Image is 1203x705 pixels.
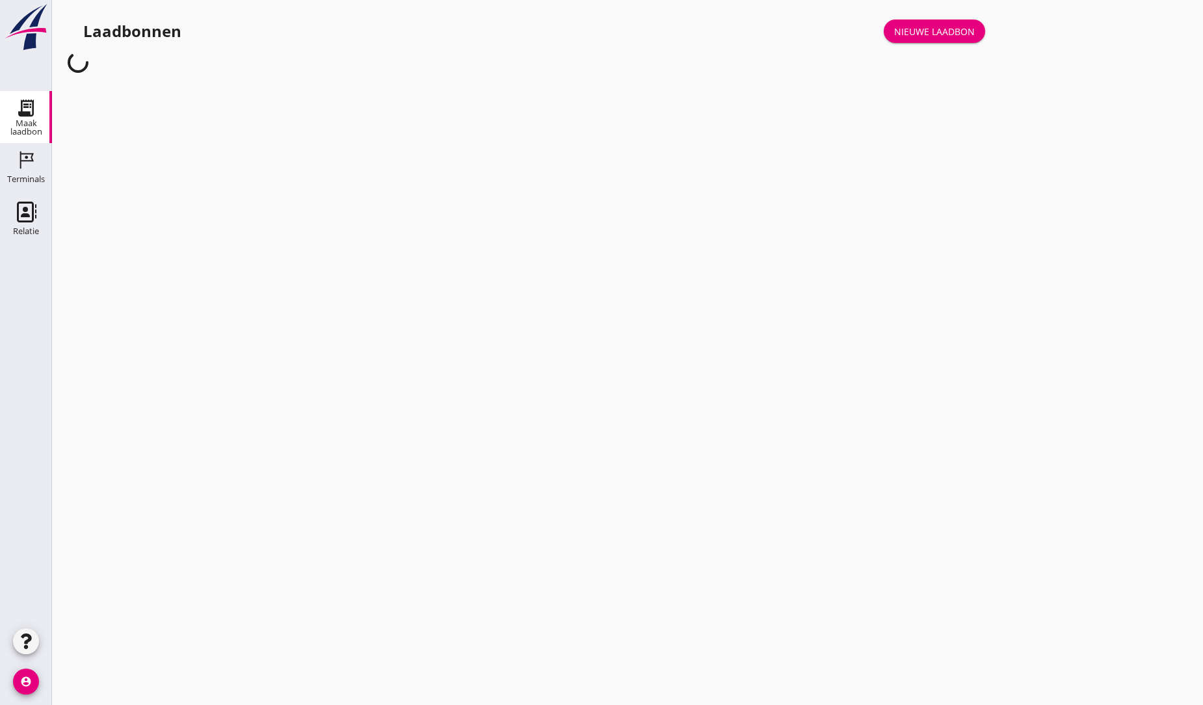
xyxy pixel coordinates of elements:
i: account_circle [13,669,39,695]
div: Terminals [7,175,45,183]
div: Laadbonnen [83,21,181,42]
div: Relatie [13,227,39,235]
div: Nieuwe laadbon [894,25,975,38]
img: logo-small.a267ee39.svg [3,3,49,51]
a: Nieuwe laadbon [884,20,985,43]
